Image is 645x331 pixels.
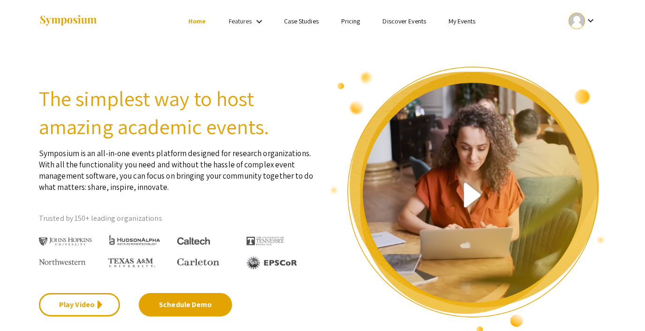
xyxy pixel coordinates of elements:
a: Case Studies [284,17,319,25]
a: Pricing [341,17,360,25]
a: Features [229,17,252,25]
p: Symposium is an all-in-one events platform designed for research organizations. With all the func... [39,141,315,193]
mat-icon: Expand Features list [254,16,265,27]
img: Johns Hopkins University [39,237,92,246]
a: My Events [449,17,475,25]
mat-icon: Expand account dropdown [585,15,596,26]
img: Symposium by ForagerOne [39,15,97,27]
img: Carleton [177,258,219,266]
a: Play Video [39,293,120,316]
a: Discover Events [382,17,426,25]
img: The University of Tennessee [247,237,284,245]
img: Texas A&M University [108,258,155,268]
img: Caltech [177,237,210,245]
a: Schedule Demo [139,293,232,316]
p: Trusted by 150+ leading organizations [39,211,315,226]
img: Northwestern [39,259,86,264]
button: Expand account dropdown [559,10,606,31]
a: Home [188,17,206,25]
img: HudsonAlpha [108,234,161,245]
iframe: Chat [7,289,40,324]
h2: The simplest way to host amazing academic events. [39,84,315,141]
img: EPSCOR [247,256,298,270]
